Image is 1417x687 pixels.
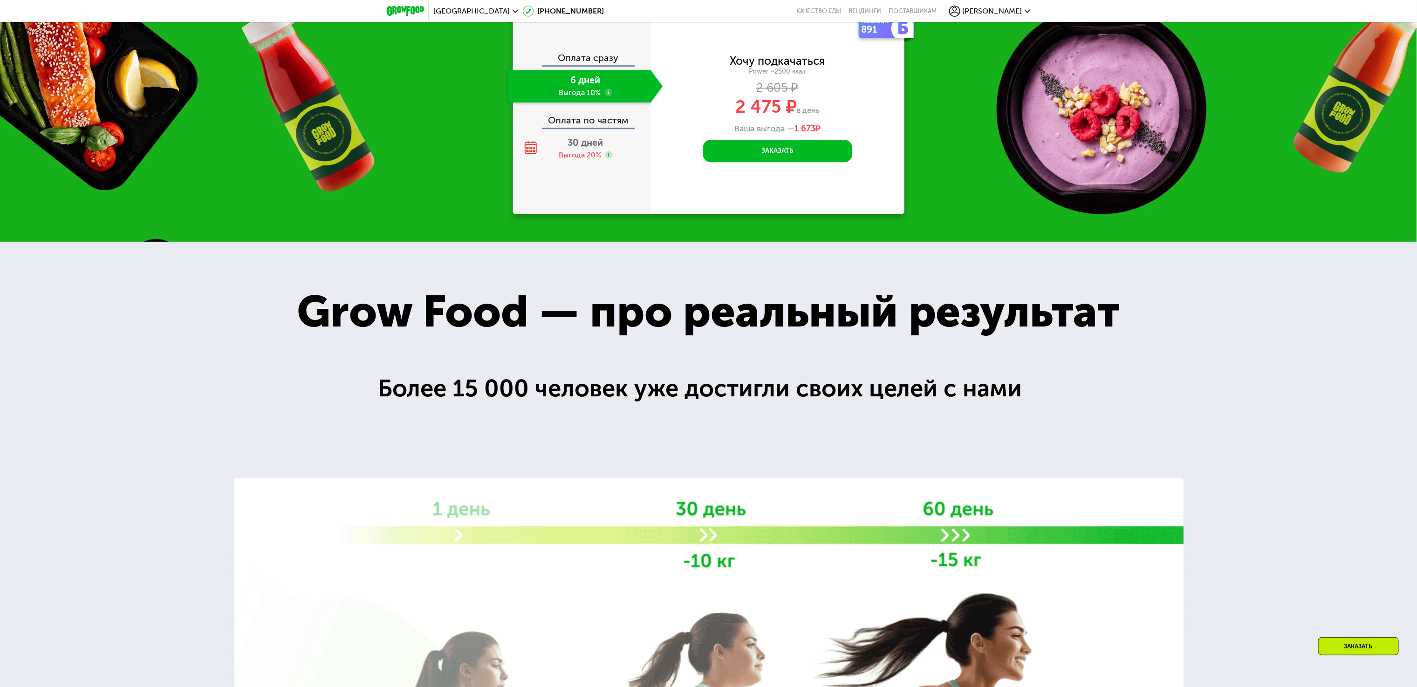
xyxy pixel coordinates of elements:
[849,7,882,15] a: Вендинги
[514,53,651,65] div: Оплата сразу
[514,106,651,128] div: Оплата по частям
[797,7,842,15] a: Качество еды
[735,96,797,117] span: 2 475 ₽
[794,124,821,134] span: ₽
[559,150,601,160] div: Выгода 20%
[1318,637,1399,655] div: Заказать
[730,56,825,66] div: Хочу подкачаться
[651,124,904,134] div: Ваша выгода —
[378,370,1039,407] div: Более 15 000 человек уже достигли своих целей с нами
[794,123,815,134] span: 1 673
[434,7,510,15] span: [GEOGRAPHIC_DATA]
[523,6,604,17] a: [PHONE_NUMBER]
[862,17,893,25] div: Кешбэк
[703,140,852,162] button: Заказать
[651,68,904,76] div: Power ~2500 ккал
[568,137,603,148] span: 30 дней
[963,7,1022,15] span: [PERSON_NAME]
[651,83,904,93] div: 2 605 ₽
[889,7,937,15] div: поставщикам
[862,25,893,34] div: 891
[797,106,820,115] span: в день
[262,278,1155,345] div: Grow Food — про реальный результат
